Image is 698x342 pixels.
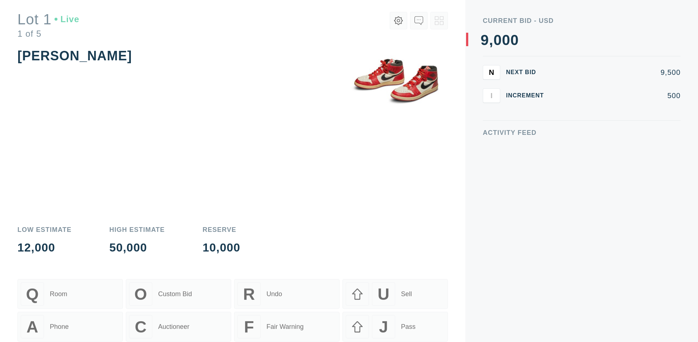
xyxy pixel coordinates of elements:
button: APhone [17,295,123,325]
span: A [27,301,38,319]
div: 0 [510,33,519,47]
button: CAuctioneer [126,295,231,325]
div: Undo [266,273,282,281]
div: , [489,33,493,178]
span: J [379,301,388,319]
button: I [483,88,500,103]
span: R [243,268,255,286]
div: 1 of 5 [17,35,79,44]
div: 0 [502,33,510,47]
div: Room [50,273,67,281]
div: Pass [401,306,416,314]
div: Lot 1 [17,17,79,32]
button: USell [342,262,448,292]
div: Sell [401,273,412,281]
div: 9,500 [555,69,681,76]
button: QRoom [17,262,123,292]
button: JPass [342,295,448,325]
span: I [490,91,493,100]
div: Auctioneer [158,306,189,314]
div: 12,000 [17,242,72,253]
div: 500 [555,92,681,99]
span: U [378,268,389,286]
span: C [135,301,147,319]
span: N [489,68,494,76]
div: 9 [481,33,489,47]
div: Next Bid [506,69,550,75]
div: 50,000 [109,242,165,253]
button: FFair Warning [234,295,340,325]
span: O [135,268,147,286]
div: 10,000 [202,242,240,253]
button: RUndo [234,262,340,292]
button: N [483,65,500,80]
button: OCustom Bid [126,262,231,292]
div: Current Bid - USD [483,17,681,24]
div: Live [55,20,79,29]
div: 0 [493,33,502,47]
span: F [244,301,254,319]
div: High Estimate [109,226,165,233]
div: Increment [506,93,550,98]
div: Low Estimate [17,226,72,233]
div: [PERSON_NAME] [17,48,132,63]
div: Fair Warning [266,306,304,314]
div: Reserve [202,226,240,233]
div: Activity Feed [483,129,681,136]
div: Phone [50,306,69,314]
div: Custom Bid [158,273,192,281]
span: Q [26,268,39,286]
